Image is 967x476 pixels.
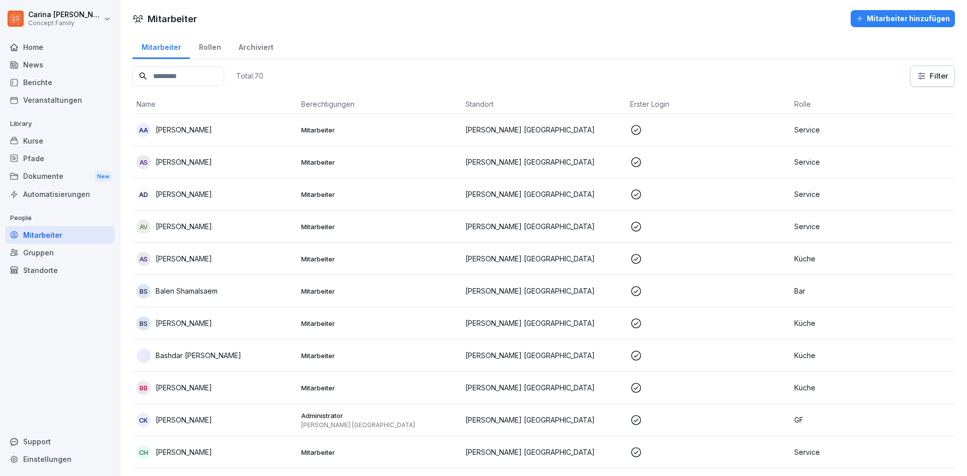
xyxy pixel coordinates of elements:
p: [PERSON_NAME] [GEOGRAPHIC_DATA] [465,286,622,296]
p: [PERSON_NAME] [156,157,212,167]
p: [PERSON_NAME] [GEOGRAPHIC_DATA] [465,221,622,232]
div: BB [136,381,151,395]
p: [PERSON_NAME] [156,221,212,232]
p: Service [794,189,951,199]
div: AS [136,252,151,266]
p: Library [5,116,115,132]
p: Carina [PERSON_NAME] [28,11,102,19]
div: BS [136,316,151,330]
p: Service [794,447,951,457]
p: Service [794,124,951,135]
a: Archiviert [230,33,282,59]
p: [PERSON_NAME] [GEOGRAPHIC_DATA] [465,157,622,167]
p: Mitarbeiter [301,287,458,296]
p: Concept Family [28,20,102,27]
a: Automatisierungen [5,185,115,203]
p: Bashdar [PERSON_NAME] [156,350,241,361]
p: [PERSON_NAME] [GEOGRAPHIC_DATA] [465,447,622,457]
p: Total: 70 [236,71,263,81]
div: AA [136,123,151,137]
button: Filter [911,66,954,86]
a: Pfade [5,150,115,167]
p: [PERSON_NAME] [GEOGRAPHIC_DATA] [465,318,622,328]
img: a7bnavevstlljsnyehysp1pj.png [136,349,151,363]
button: Mitarbeiter hinzufügen [851,10,955,27]
div: CK [136,413,151,427]
th: Name [132,95,297,114]
a: Standorte [5,261,115,279]
p: GF [794,415,951,425]
a: Mitarbeiter [132,33,190,59]
div: Filter [917,71,948,81]
p: [PERSON_NAME] [156,415,212,425]
p: Mitarbeiter [301,222,458,231]
a: Kurse [5,132,115,150]
th: Standort [461,95,626,114]
div: CH [136,445,151,459]
p: [PERSON_NAME] [156,189,212,199]
p: Administrator [301,411,458,420]
p: [PERSON_NAME] [GEOGRAPHIC_DATA] [465,415,622,425]
p: Mitarbeiter [301,190,458,199]
p: [PERSON_NAME] [GEOGRAPHIC_DATA] [465,382,622,393]
p: Küche [794,350,951,361]
p: [PERSON_NAME] [156,447,212,457]
a: Veranstaltungen [5,91,115,109]
p: [PERSON_NAME] [156,253,212,264]
a: Rollen [190,33,230,59]
p: Service [794,221,951,232]
p: [PERSON_NAME] [GEOGRAPHIC_DATA] [465,350,622,361]
p: [PERSON_NAME] [GEOGRAPHIC_DATA] [301,421,458,429]
p: [PERSON_NAME] [156,318,212,328]
p: Bar [794,286,951,296]
p: Mitarbeiter [301,448,458,457]
p: Balen Shamalsaem [156,286,218,296]
div: Support [5,433,115,450]
a: Berichte [5,74,115,91]
p: Service [794,157,951,167]
div: Dokumente [5,167,115,186]
a: Home [5,38,115,56]
p: Mitarbeiter [301,254,458,263]
div: AV [136,220,151,234]
p: Küche [794,253,951,264]
div: Mitarbeiter hinzufügen [856,13,950,24]
a: Einstellungen [5,450,115,468]
div: AS [136,155,151,169]
a: News [5,56,115,74]
p: Mitarbeiter [301,383,458,392]
div: AD [136,187,151,201]
a: DokumenteNew [5,167,115,186]
h1: Mitarbeiter [148,12,197,26]
th: Erster Login [626,95,791,114]
th: Rolle [790,95,955,114]
p: Küche [794,382,951,393]
p: Mitarbeiter [301,351,458,360]
p: Mitarbeiter [301,319,458,328]
p: [PERSON_NAME] [156,382,212,393]
p: [PERSON_NAME] [GEOGRAPHIC_DATA] [465,124,622,135]
p: [PERSON_NAME] [GEOGRAPHIC_DATA] [465,189,622,199]
p: [PERSON_NAME] [156,124,212,135]
p: [PERSON_NAME] [GEOGRAPHIC_DATA] [465,253,622,264]
a: Mitarbeiter [5,226,115,244]
th: Berechtigungen [297,95,462,114]
div: New [95,171,112,182]
p: Küche [794,318,951,328]
a: Gruppen [5,244,115,261]
div: BS [136,284,151,298]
